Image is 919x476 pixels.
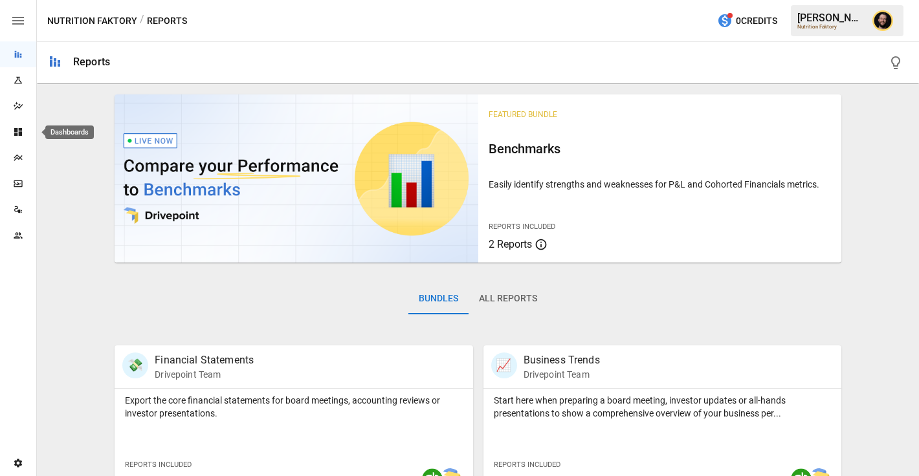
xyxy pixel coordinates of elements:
[797,24,865,30] div: Nutrition Faktory
[115,94,478,263] img: video thumbnail
[45,125,94,139] div: Dashboards
[489,110,557,119] span: Featured Bundle
[736,13,777,29] span: 0 Credits
[797,12,865,24] div: [PERSON_NAME]
[712,9,782,33] button: 0Credits
[73,56,110,68] div: Reports
[140,13,144,29] div: /
[125,460,192,469] span: Reports Included
[47,13,137,29] button: Nutrition Faktory
[125,394,462,420] p: Export the core financial statements for board meetings, accounting reviews or investor presentat...
[469,283,548,314] button: All Reports
[872,10,893,31] img: Ciaran Nugent
[155,368,254,381] p: Drivepoint Team
[489,178,831,191] p: Easily identify strengths and weaknesses for P&L and Cohorted Financials metrics.
[494,394,831,420] p: Start here when preparing a board meeting, investor updates or all-hands presentations to show a ...
[122,352,148,378] div: 💸
[491,352,517,378] div: 📈
[489,222,555,231] span: Reports Included
[489,138,831,159] h6: Benchmarks
[494,460,560,469] span: Reports Included
[489,238,532,250] span: 2 Reports
[408,283,469,314] button: Bundles
[155,352,254,368] p: Financial Statements
[524,352,600,368] p: Business Trends
[524,368,600,381] p: Drivepoint Team
[865,3,901,39] button: Ciaran Nugent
